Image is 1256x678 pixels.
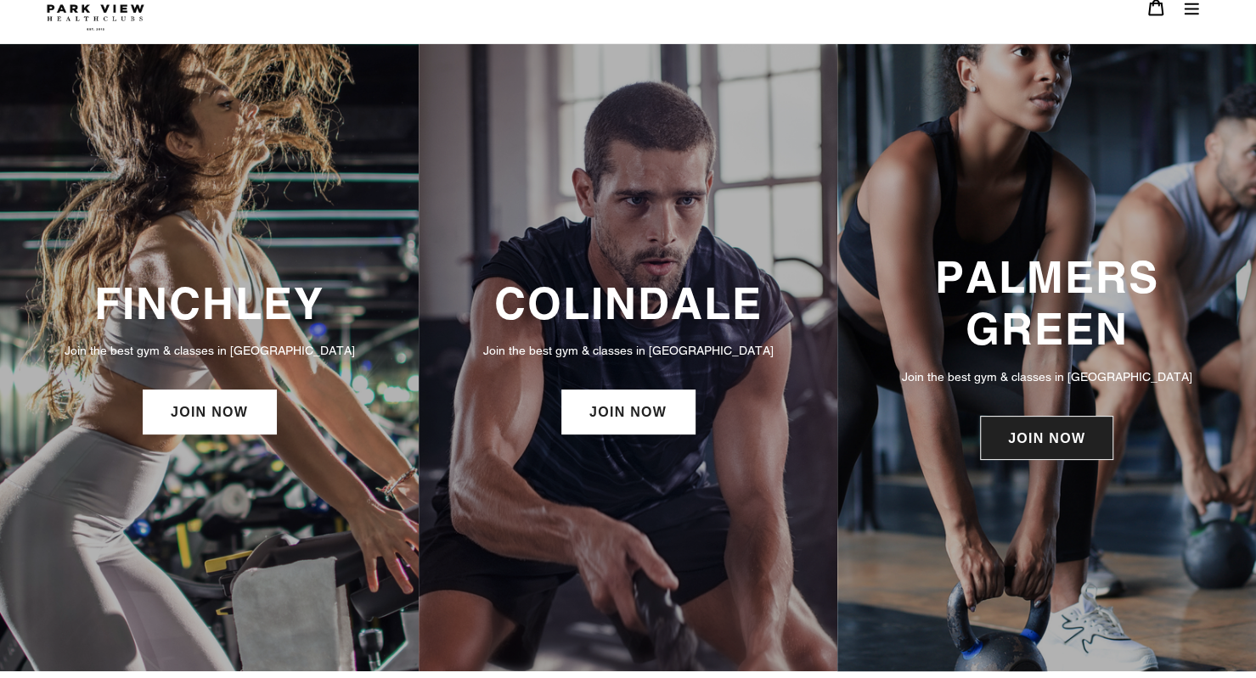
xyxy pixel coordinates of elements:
[436,341,820,360] p: Join the best gym & classes in [GEOGRAPHIC_DATA]
[436,277,820,329] h3: COLINDALE
[143,389,276,434] a: JOIN NOW: Finchley Membership
[854,367,1239,386] p: Join the best gym & classes in [GEOGRAPHIC_DATA]
[980,416,1113,460] a: JOIN NOW: Palmers Green Membership
[854,251,1239,356] h3: PALMERS GREEN
[17,277,402,329] h3: FINCHLEY
[561,389,695,434] a: JOIN NOW: Colindale Membership
[17,341,402,360] p: Join the best gym & classes in [GEOGRAPHIC_DATA]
